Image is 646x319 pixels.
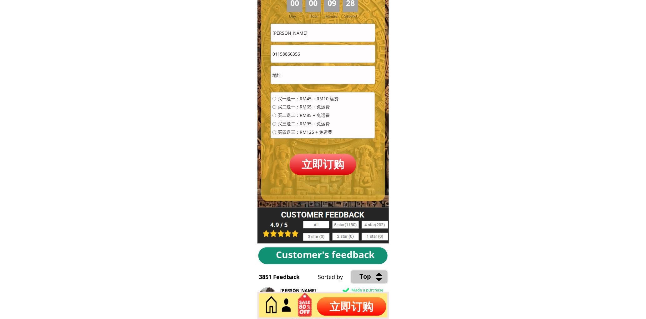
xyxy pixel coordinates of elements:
span: 买三送二：RM95 + 免运费 [278,122,338,126]
input: 地址 [271,66,375,84]
div: Top [360,272,416,282]
p: 立即订购 [290,154,357,175]
h3: Day [289,13,305,19]
span: 买二送一：RM65 + 免运费 [278,105,338,109]
span: 买一送一：RM45 + RM10 运费 [278,97,338,101]
input: 电话 [271,45,375,63]
p: 立即订购 [317,297,386,316]
div: 3851 Feedback [259,273,309,282]
span: 买四送三：RM125 + 免运费 [278,130,338,135]
h3: Hour [309,13,323,19]
div: [PERSON_NAME] [280,287,427,294]
div: Customer's feedback [276,247,380,262]
div: Made a purchase [352,287,418,294]
h3: Second [344,13,360,19]
h3: Minute [325,13,339,19]
input: 姓名 [271,24,375,42]
span: 买二送二：RM85 + 免运费 [278,113,338,118]
div: Sorted by [318,273,465,282]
